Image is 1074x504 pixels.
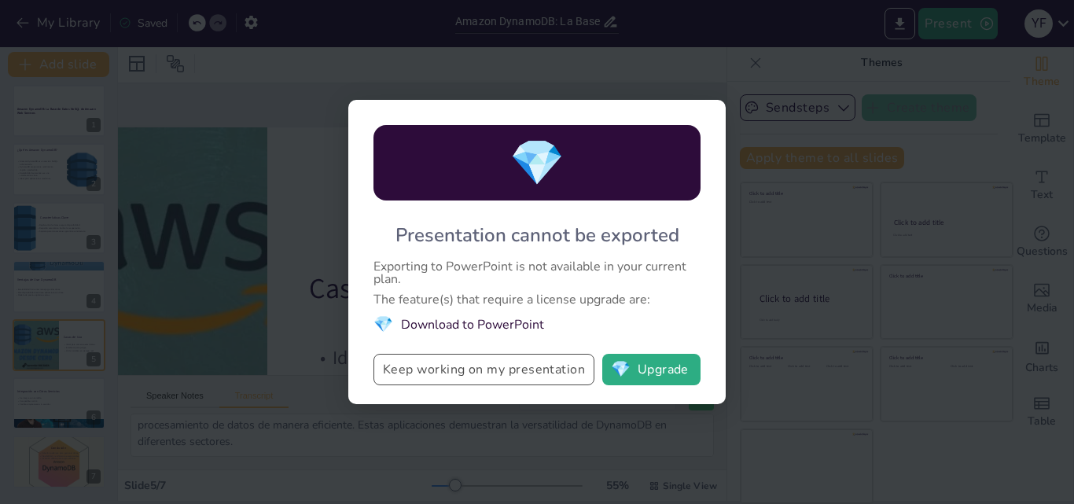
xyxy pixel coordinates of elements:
[373,354,594,385] button: Keep working on my presentation
[395,223,679,248] div: Presentation cannot be exported
[373,293,701,306] div: The feature(s) that require a license upgrade are:
[602,354,701,385] button: diamondUpgrade
[611,362,631,377] span: diamond
[373,314,393,335] span: diamond
[509,133,565,193] span: diamond
[373,260,701,285] div: Exporting to PowerPoint is not available in your current plan.
[373,314,701,335] li: Download to PowerPoint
